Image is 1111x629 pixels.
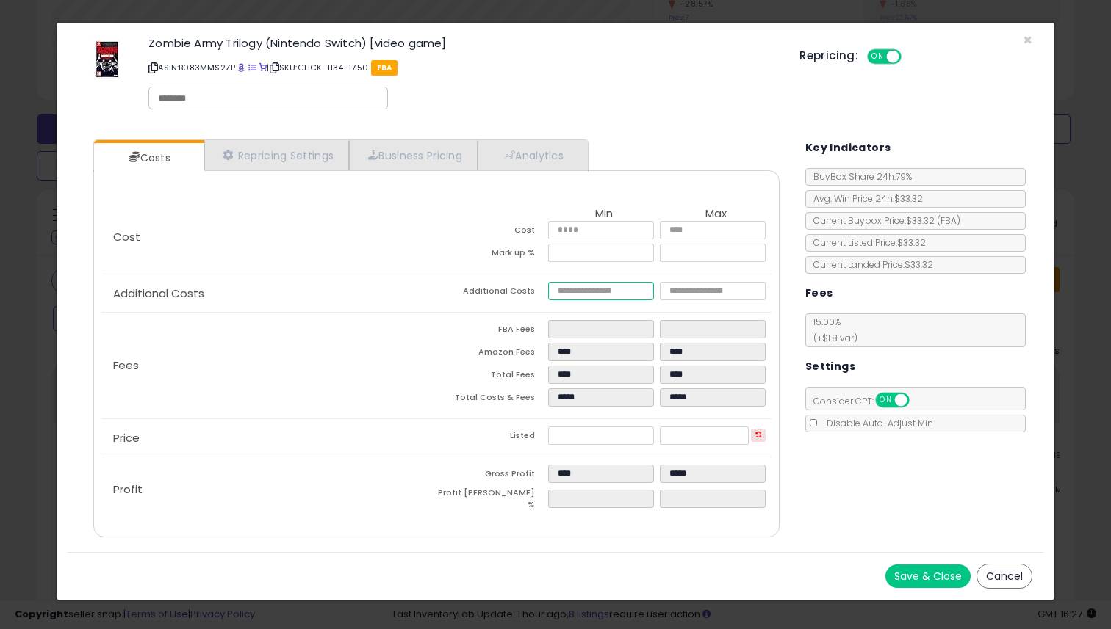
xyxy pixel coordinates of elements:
td: Profit [PERSON_NAME] % [436,487,548,515]
td: FBA Fees [436,320,548,343]
h5: Key Indicators [805,139,891,157]
a: Business Pricing [349,140,478,170]
span: ON [877,394,895,407]
p: Additional Costs [101,288,436,299]
p: Price [101,432,436,444]
span: Disable Auto-Adjust Min [819,417,933,429]
span: OFF [907,394,930,407]
span: $33.32 [906,214,960,227]
td: Total Costs & Fees [436,388,548,411]
td: Gross Profit [436,465,548,487]
span: (+$1.8 var) [806,332,857,344]
span: ( FBA ) [937,214,960,227]
h5: Fees [805,284,833,302]
span: Current Listed Price: $33.32 [806,236,926,249]
span: FBA [371,60,398,76]
a: All offer listings [248,62,256,73]
h3: Zombie Army Trilogy (Nintendo Switch) [video game] [148,37,777,48]
p: Cost [101,231,436,243]
img: 41Jkn4XPclL._SL60_.jpg [91,37,124,81]
span: × [1023,29,1032,51]
th: Max [660,208,772,221]
td: Additional Costs [436,282,548,305]
td: Cost [436,221,548,244]
span: Current Buybox Price: [806,214,960,227]
a: Repricing Settings [204,140,350,170]
p: Fees [101,360,436,371]
span: OFF [899,51,923,63]
a: Your listing only [259,62,267,73]
a: Costs [94,143,203,172]
span: ON [869,51,887,63]
span: Consider CPT: [806,395,929,407]
a: BuyBox page [237,62,245,73]
span: Current Landed Price: $33.32 [806,258,933,271]
p: Profit [101,484,436,495]
td: Total Fees [436,366,548,388]
span: 15.00 % [806,316,857,344]
td: Listed [436,426,548,449]
th: Min [548,208,660,221]
span: BuyBox Share 24h: 79% [806,170,912,183]
a: Analytics [478,140,586,170]
h5: Settings [805,357,855,376]
td: Amazon Fees [436,343,548,366]
button: Cancel [977,564,1032,589]
span: Avg. Win Price 24h: $33.32 [806,192,923,205]
td: Mark up % [436,244,548,266]
h5: Repricing: [799,50,858,62]
p: ASIN: B083MMS2ZP | SKU: CLICK-1134-17.50 [148,56,777,79]
button: Save & Close [885,564,971,588]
